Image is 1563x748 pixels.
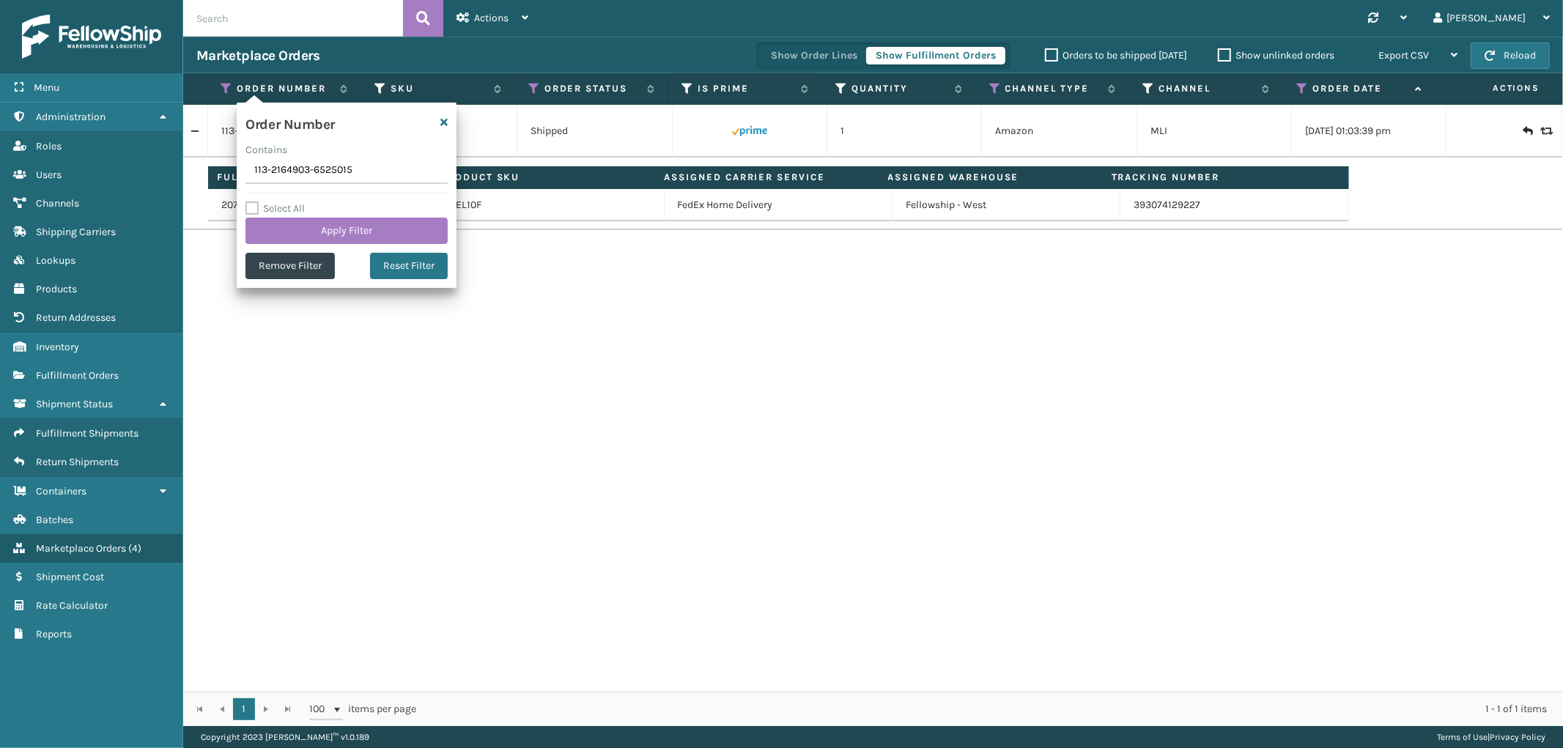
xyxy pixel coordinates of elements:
[1490,732,1545,742] a: Privacy Policy
[370,253,448,279] button: Reset Filter
[36,542,126,555] span: Marketplace Orders
[517,105,672,158] td: Shipped
[827,105,982,158] td: 1
[36,254,75,267] span: Lookups
[36,169,62,181] span: Users
[391,82,487,95] label: SKU
[893,189,1120,221] td: Fellowship - West
[664,171,869,184] label: Assigned Carrier Service
[698,82,794,95] label: Is Prime
[36,398,113,410] span: Shipment Status
[309,698,416,720] span: items per page
[36,485,86,497] span: Containers
[36,140,62,152] span: Roles
[36,226,116,238] span: Shipping Carriers
[1159,82,1255,95] label: Channel
[36,514,73,526] span: Batches
[36,599,108,612] span: Rate Calculator
[221,198,262,212] a: 2072039
[36,311,116,324] span: Return Addresses
[1134,199,1200,211] a: 393074129227
[888,171,1093,184] label: Assigned Warehouse
[36,427,138,440] span: Fulfillment Shipments
[1218,49,1334,62] label: Show unlinked orders
[1137,105,1292,158] td: MLI
[1540,126,1549,136] i: Replace
[474,12,509,24] span: Actions
[1378,49,1429,62] span: Export CSV
[36,341,79,353] span: Inventory
[544,82,640,95] label: Order Status
[245,158,448,184] input: Type the text you wish to filter on
[437,702,1547,716] div: 1 - 1 of 1 items
[196,47,319,64] h3: Marketplace Orders
[221,124,319,138] a: 113-2164903-6525015
[982,105,1137,158] td: Amazon
[245,202,305,215] label: Select All
[217,171,422,184] label: Fulfillment Order ID
[36,111,106,123] span: Administration
[36,456,119,468] span: Return Shipments
[665,189,893,221] td: FedEx Home Delivery
[1312,82,1408,95] label: Order Date
[245,218,448,244] button: Apply Filter
[309,702,331,716] span: 100
[1112,171,1317,184] label: Tracking Number
[440,171,646,184] label: Product SKU
[1045,49,1187,62] label: Orders to be shipped [DATE]
[866,47,1005,64] button: Show Fulfillment Orders
[36,571,104,583] span: Shipment Cost
[1471,42,1550,69] button: Reload
[34,81,59,94] span: Menu
[1523,124,1531,138] i: Create Return Label
[36,283,77,295] span: Products
[245,111,334,133] h4: Order Number
[1005,82,1101,95] label: Channel Type
[245,142,287,158] label: Contains
[36,628,72,640] span: Reports
[128,542,141,555] span: ( 4 )
[1437,732,1488,742] a: Terms of Use
[1292,105,1446,158] td: [DATE] 01:03:39 pm
[245,253,335,279] button: Remove Filter
[851,82,947,95] label: Quantity
[761,47,867,64] button: Show Order Lines
[233,698,255,720] a: 1
[36,197,79,210] span: Channels
[237,82,333,95] label: Order Number
[1437,726,1545,748] div: |
[22,15,161,59] img: logo
[36,369,119,382] span: Fulfillment Orders
[1441,76,1548,100] span: Actions
[201,726,369,748] p: Copyright 2023 [PERSON_NAME]™ v 1.0.189
[436,189,664,221] td: CEL10F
